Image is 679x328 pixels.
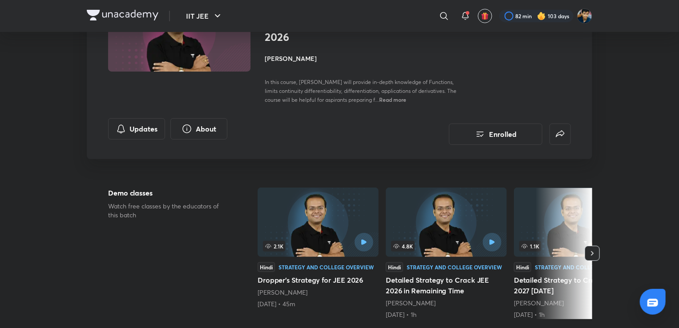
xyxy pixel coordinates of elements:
[519,241,541,252] span: 1.1K
[481,12,489,20] img: avatar
[258,275,379,285] h5: Dropper's Strategy for JEE 2026
[258,262,275,272] div: Hindi
[386,188,507,319] a: Detailed Strategy to Crack JEE 2026 in Remaining Time
[265,79,457,103] span: In this course, [PERSON_NAME] will provide in-depth knowledge of Functions, limits continuity dif...
[478,9,492,23] button: avatar
[514,275,635,296] h5: Detailed Strategy to Crack JEE 2027 [DATE]
[258,288,379,297] div: Vineet Loomba
[386,275,507,296] h5: Detailed Strategy to Crack JEE 2026 in Remaining Time
[108,188,229,198] h5: Demo classes
[108,202,229,220] p: Watch free classes by the educators of this batch
[386,188,507,319] a: 4.8KHindiStrategy and College OverviewDetailed Strategy to Crack JEE 2026 in Remaining Time[PERSO...
[386,310,507,319] div: 12th Jun • 1h
[87,10,158,20] img: Company Logo
[108,118,165,140] button: Updates
[514,299,564,307] a: [PERSON_NAME]
[386,299,507,308] div: Vineet Loomba
[170,118,227,140] button: About
[258,188,379,308] a: Dropper's Strategy for JEE 2026
[181,7,228,25] button: IIT JEE
[258,188,379,308] a: 2.1KHindiStrategy and College OverviewDropper's Strategy for JEE 2026[PERSON_NAME][DATE] • 45m
[258,300,379,308] div: 22nd Mar • 45m
[386,299,436,307] a: [PERSON_NAME]
[514,299,635,308] div: Vineet Loomba
[514,188,635,319] a: Detailed Strategy to Crack JEE 2027 in 2 years
[87,10,158,23] a: Company Logo
[449,124,542,145] button: Enrolled
[391,241,415,252] span: 4.8K
[379,96,406,103] span: Read more
[514,310,635,319] div: 15th Jun • 1h
[265,5,410,43] h1: Droppers Course on Differential Calculus for JEE 2026
[535,264,630,270] div: Strategy and College Overview
[265,54,464,63] h4: [PERSON_NAME]
[279,264,374,270] div: Strategy and College Overview
[537,12,546,20] img: streak
[550,124,571,145] button: false
[514,188,635,319] a: 1.1KHindiStrategy and College OverviewDetailed Strategy to Crack JEE 2027 [DATE][PERSON_NAME][DAT...
[407,264,502,270] div: Strategy and College Overview
[258,288,307,296] a: [PERSON_NAME]
[514,262,531,272] div: Hindi
[263,241,285,252] span: 2.1K
[577,8,592,24] img: SHREYANSH GUPTA
[386,262,403,272] div: Hindi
